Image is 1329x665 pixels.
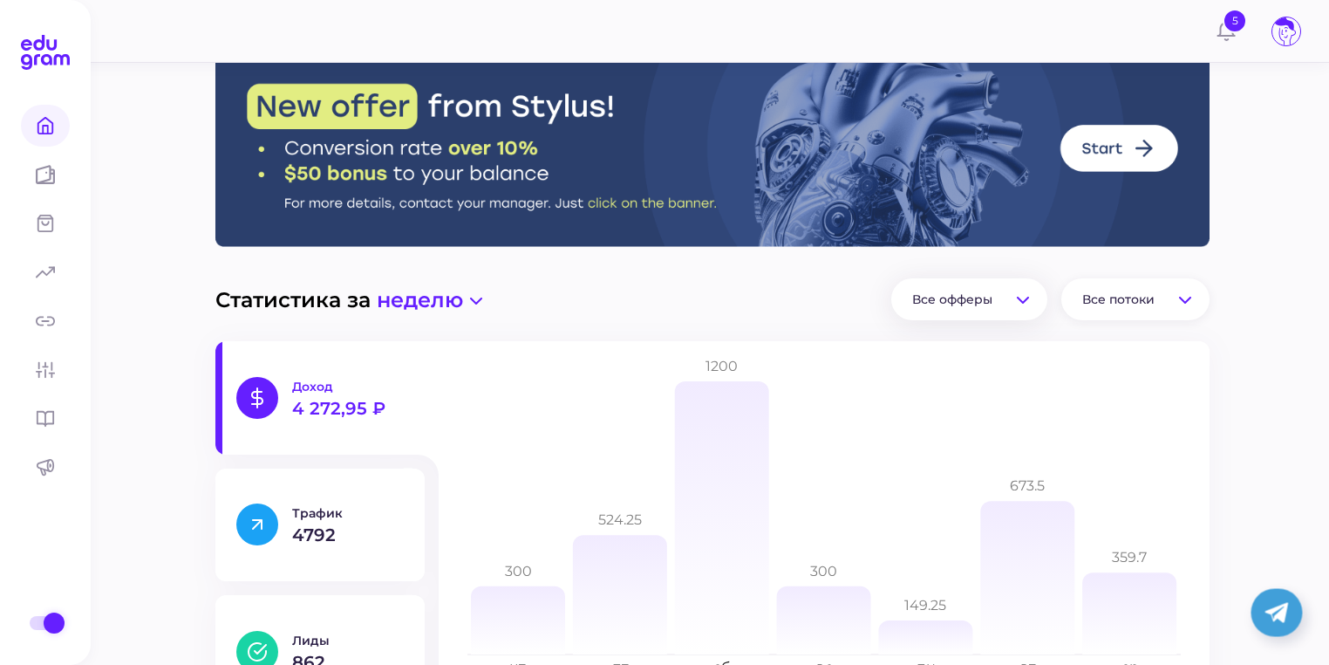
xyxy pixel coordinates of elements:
[912,291,992,307] span: Все офферы
[292,379,404,394] p: Доход
[292,400,404,417] p: 4 272,95 ₽
[1223,9,1247,33] span: 5
[505,563,532,579] tspan: 300
[904,597,946,614] tspan: 149.25
[292,505,404,521] p: Трафик
[215,49,1210,247] img: Stylus Banner
[292,526,404,544] p: 4792
[215,278,1210,320] div: Статистика за
[705,358,738,374] tspan: 1200
[1209,14,1244,49] button: 5
[810,563,837,579] tspan: 300
[1082,291,1155,307] span: Все потоки
[292,633,404,648] p: Лиды
[1112,549,1147,566] tspan: 359.7
[598,511,642,528] tspan: 524.25
[1010,478,1045,495] tspan: 673.5
[215,341,425,454] button: Доход4 272,95 ₽
[215,469,425,581] button: Трафик4792
[377,287,463,312] span: неделю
